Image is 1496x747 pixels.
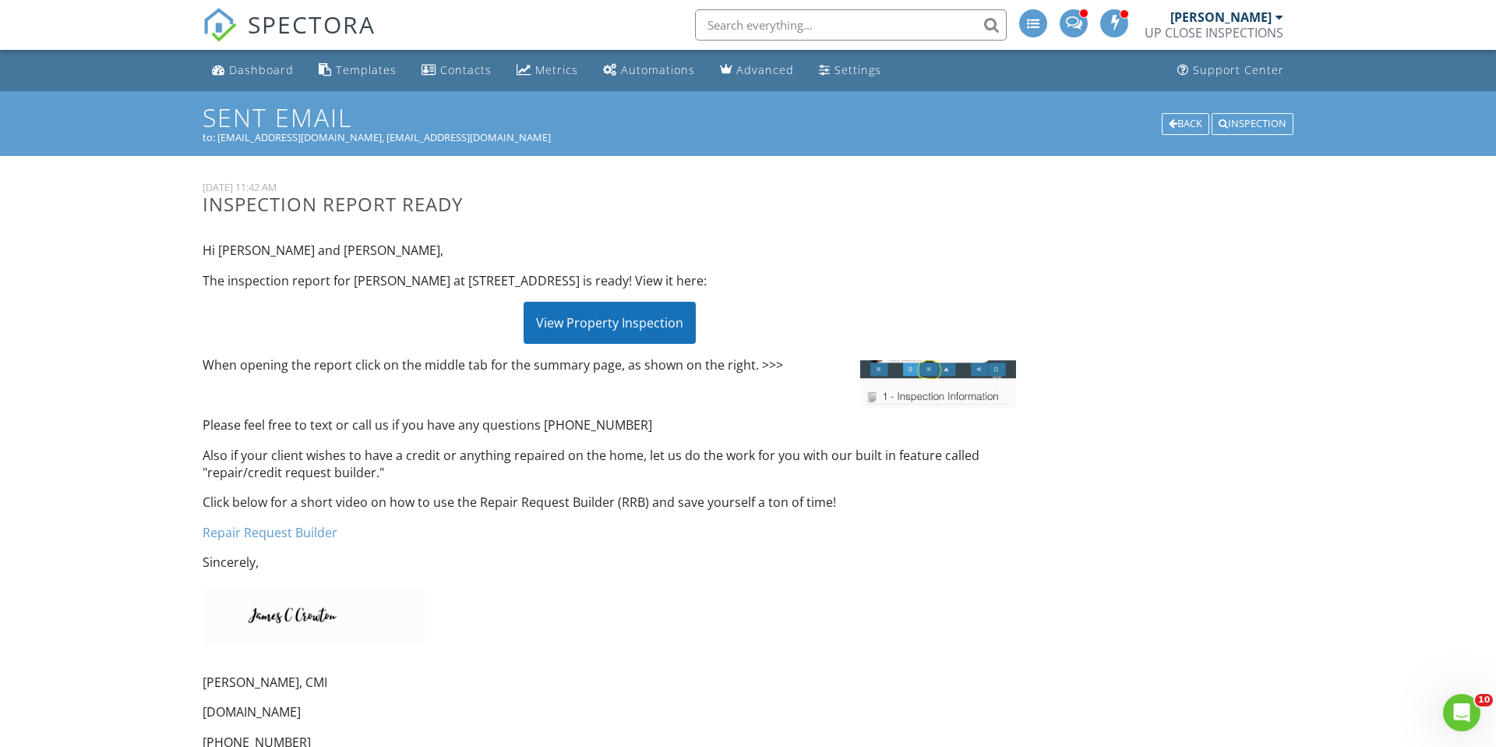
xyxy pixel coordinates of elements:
a: Templates [312,56,403,85]
a: Back [1162,115,1212,129]
a: Contacts [415,56,498,85]
span: 10 [1475,694,1493,706]
iframe: Intercom live chat [1443,694,1480,731]
a: Automations (Advanced) [597,56,701,85]
div: [DATE] 11:42 AM [203,181,1016,193]
p: The inspection report for [PERSON_NAME] at [STREET_ADDRESS] is ready! View it here: [203,272,1016,289]
div: Inspection [1212,113,1293,135]
p: Please feel free to text or call us if you have any questions [PHONE_NUMBER] [203,416,1016,434]
div: Settings [834,62,881,77]
h3: Inspection Report Ready [203,193,1016,214]
div: Templates [336,62,397,77]
a: Metrics [510,56,584,85]
a: Settings [813,56,887,85]
p: [PERSON_NAME], CMI [203,674,1016,691]
div: Support Center [1193,62,1284,77]
h1: Sent Email [203,104,1293,131]
img: Report-summary.jpg [860,360,1016,408]
div: Dashboard [229,62,294,77]
div: [PERSON_NAME] [1170,9,1272,25]
div: Advanced [736,62,794,77]
a: View Property Inspection [524,314,696,331]
p: Hi [PERSON_NAME] and [PERSON_NAME], [203,242,1016,259]
div: UP CLOSE INSPECTIONS [1145,25,1283,41]
input: Search everything... [695,9,1007,41]
div: Automations [621,62,695,77]
p: When opening the report click on the middle tab for the summary page, as shown on the right. >>> [203,356,1016,373]
img: signature_%281%29.gif [203,588,425,643]
a: Repair Request Builder [203,524,337,541]
span: SPECTORA [248,8,376,41]
div: View Property Inspection [524,302,696,344]
p: [DOMAIN_NAME] [203,703,1016,720]
a: SPECTORA [203,21,376,54]
p: Sincerely, [203,554,1016,571]
a: Support Center [1171,56,1290,85]
a: Advanced [714,56,800,85]
div: Contacts [440,62,492,77]
p: Click below for a short video on how to use the Repair Request Builder (RRB) and save yourself a ... [203,494,1016,511]
a: Inspection [1212,115,1293,129]
div: Metrics [535,62,578,77]
p: Also if your client wishes to have a credit or anything repaired on the home, let us do the work ... [203,447,1016,482]
div: to: [EMAIL_ADDRESS][DOMAIN_NAME], [EMAIL_ADDRESS][DOMAIN_NAME] [203,131,1293,143]
div: Back [1162,113,1209,135]
a: Dashboard [206,56,300,85]
img: The Best Home Inspection Software - Spectora [203,8,237,42]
